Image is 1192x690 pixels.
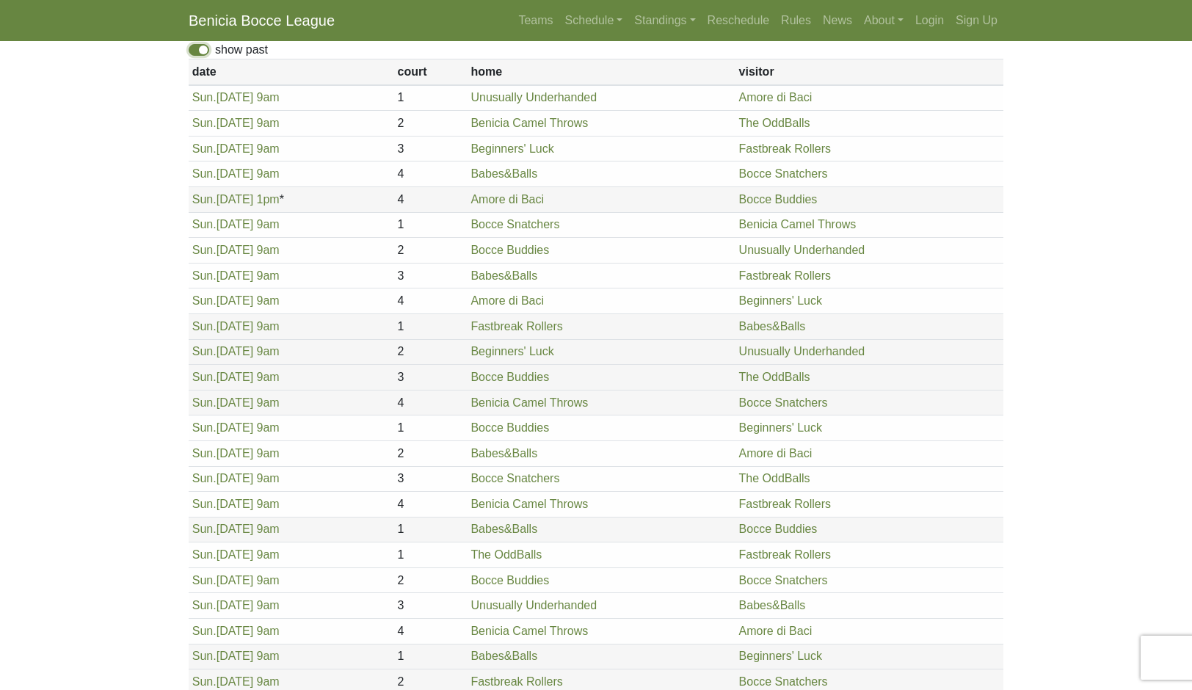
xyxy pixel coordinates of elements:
[192,193,217,206] span: Sun.
[739,320,806,333] a: Babes&Balls
[394,136,468,161] td: 3
[192,447,217,460] span: Sun.
[739,218,857,230] a: Benicia Camel Throws
[192,625,280,637] a: Sun.[DATE] 9am
[192,548,217,561] span: Sun.
[739,244,865,256] a: Unusually Underhanded
[394,567,468,593] td: 2
[739,142,831,155] a: Fastbreak Rollers
[470,472,559,484] a: Bocce Snatchers
[394,85,468,111] td: 1
[189,59,394,85] th: date
[470,345,553,357] a: Beginners' Luck
[192,117,217,129] span: Sun.
[739,193,818,206] a: Bocce Buddies
[215,41,268,59] label: show past
[470,523,537,535] a: Babes&Balls
[192,167,280,180] a: Sun.[DATE] 9am
[470,167,537,180] a: Babes&Balls
[192,523,280,535] a: Sun.[DATE] 9am
[739,294,822,307] a: Beginners' Luck
[470,244,549,256] a: Bocce Buddies
[739,91,813,103] a: Amore di Baci
[192,498,280,510] a: Sun.[DATE] 9am
[192,244,217,256] span: Sun.
[192,675,280,688] a: Sun.[DATE] 9am
[394,288,468,314] td: 4
[394,365,468,391] td: 3
[394,390,468,415] td: 4
[192,218,217,230] span: Sun.
[394,339,468,365] td: 2
[192,320,217,333] span: Sun.
[909,6,950,35] a: Login
[470,548,542,561] a: The OddBalls
[470,447,537,460] a: Babes&Balls
[192,421,217,434] span: Sun.
[394,238,468,264] td: 2
[394,313,468,339] td: 1
[192,91,280,103] a: Sun.[DATE] 9am
[192,142,280,155] a: Sun.[DATE] 9am
[739,625,813,637] a: Amore di Baci
[470,574,549,586] a: Bocce Buddies
[192,599,280,611] a: Sun.[DATE] 9am
[192,421,280,434] a: Sun.[DATE] 9am
[470,269,537,282] a: Babes&Balls
[192,650,217,662] span: Sun.
[192,142,217,155] span: Sun.
[192,599,217,611] span: Sun.
[739,447,813,460] a: Amore di Baci
[394,415,468,441] td: 1
[192,117,280,129] a: Sun.[DATE] 9am
[394,440,468,466] td: 2
[739,498,831,510] a: Fastbreak Rollers
[470,91,597,103] a: Unusually Underhanded
[192,472,217,484] span: Sun.
[192,294,280,307] a: Sun.[DATE] 9am
[559,6,629,35] a: Schedule
[470,421,549,434] a: Bocce Buddies
[192,193,280,206] a: Sun.[DATE] 1pm
[470,320,562,333] a: Fastbreak Rollers
[739,396,828,409] a: Bocce Snatchers
[468,59,735,85] th: home
[192,371,280,383] a: Sun.[DATE] 9am
[470,218,559,230] a: Bocce Snatchers
[470,371,549,383] a: Bocce Buddies
[817,6,858,35] a: News
[394,263,468,288] td: 3
[739,523,818,535] a: Bocce Buddies
[470,142,553,155] a: Beginners' Luck
[394,644,468,669] td: 1
[394,59,468,85] th: court
[192,244,280,256] a: Sun.[DATE] 9am
[192,345,280,357] a: Sun.[DATE] 9am
[470,396,588,409] a: Benicia Camel Throws
[739,675,828,688] a: Bocce Snatchers
[470,599,597,611] a: Unusually Underhanded
[739,472,810,484] a: The OddBalls
[739,345,865,357] a: Unusually Underhanded
[470,193,544,206] a: Amore di Baci
[470,675,562,688] a: Fastbreak Rollers
[192,371,217,383] span: Sun.
[192,523,217,535] span: Sun.
[470,650,537,662] a: Babes&Balls
[192,675,217,688] span: Sun.
[192,167,217,180] span: Sun.
[394,161,468,187] td: 4
[470,117,588,129] a: Benicia Camel Throws
[192,91,217,103] span: Sun.
[192,320,280,333] a: Sun.[DATE] 9am
[739,167,828,180] a: Bocce Snatchers
[192,574,280,586] a: Sun.[DATE] 9am
[394,593,468,619] td: 3
[394,542,468,568] td: 1
[470,294,544,307] a: Amore di Baci
[739,599,806,611] a: Babes&Balls
[628,6,701,35] a: Standings
[394,111,468,137] td: 2
[394,517,468,542] td: 1
[192,269,217,282] span: Sun.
